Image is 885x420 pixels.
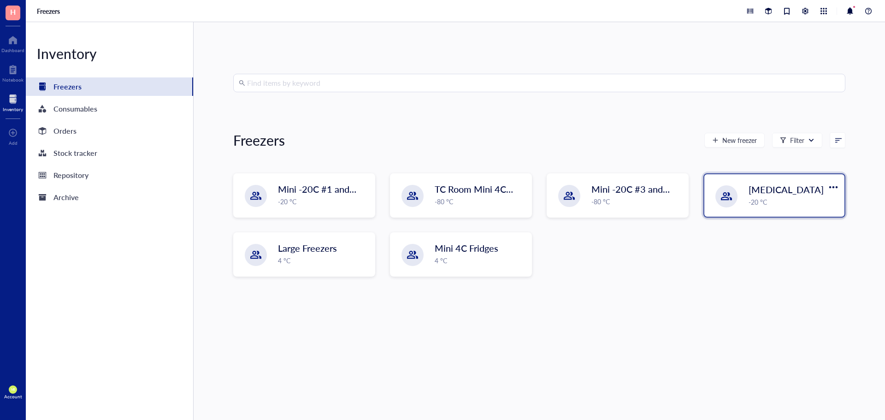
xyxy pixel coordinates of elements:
[10,6,16,18] span: H
[749,183,824,196] span: [MEDICAL_DATA]
[26,77,193,96] a: Freezers
[3,92,23,112] a: Inventory
[2,77,24,83] div: Notebook
[2,62,24,83] a: Notebook
[722,136,757,144] span: New freezer
[435,196,526,207] div: -80 °C
[1,33,24,53] a: Dashboard
[26,166,193,184] a: Repository
[278,242,337,254] span: Large Freezers
[37,7,62,15] a: Freezers
[278,255,369,266] div: 4 °C
[704,133,765,148] button: New freezer
[591,196,683,207] div: -80 °C
[26,44,193,63] div: Inventory
[435,255,526,266] div: 4 °C
[53,147,97,160] div: Stock tracker
[435,183,534,195] span: TC Room Mini 4C+ -20C
[591,183,676,195] span: Mini -20C #3 and #4
[26,122,193,140] a: Orders
[278,196,369,207] div: -20 °C
[278,183,363,195] span: Mini -20C #1 and #2
[53,124,77,137] div: Orders
[4,394,22,399] div: Account
[53,169,88,182] div: Repository
[53,191,79,204] div: Archive
[749,197,839,207] div: -20 °C
[233,131,285,149] div: Freezers
[26,144,193,162] a: Stock tracker
[53,102,97,115] div: Consumables
[11,388,15,391] span: MR
[9,140,18,146] div: Add
[435,242,498,254] span: Mini 4C Fridges
[790,135,804,145] div: Filter
[1,47,24,53] div: Dashboard
[26,188,193,207] a: Archive
[53,80,82,93] div: Freezers
[3,106,23,112] div: Inventory
[26,100,193,118] a: Consumables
